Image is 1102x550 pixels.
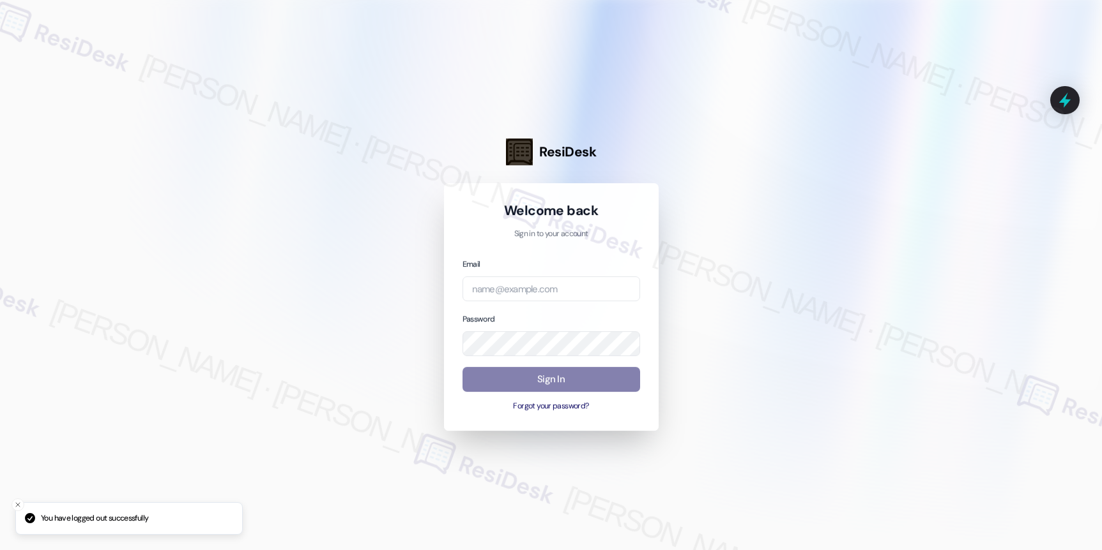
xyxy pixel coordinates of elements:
[463,368,640,392] button: Sign In
[41,513,148,524] p: You have logged out successfully
[506,138,533,165] img: ResiDesk Logo
[463,314,495,324] label: Password
[539,143,596,161] span: ResiDesk
[463,259,480,269] label: Email
[463,276,640,301] input: name@example.com
[11,498,24,511] button: Close toast
[463,228,640,240] p: Sign in to your account
[463,202,640,219] h1: Welcome back
[463,401,640,412] button: Forgot your password?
